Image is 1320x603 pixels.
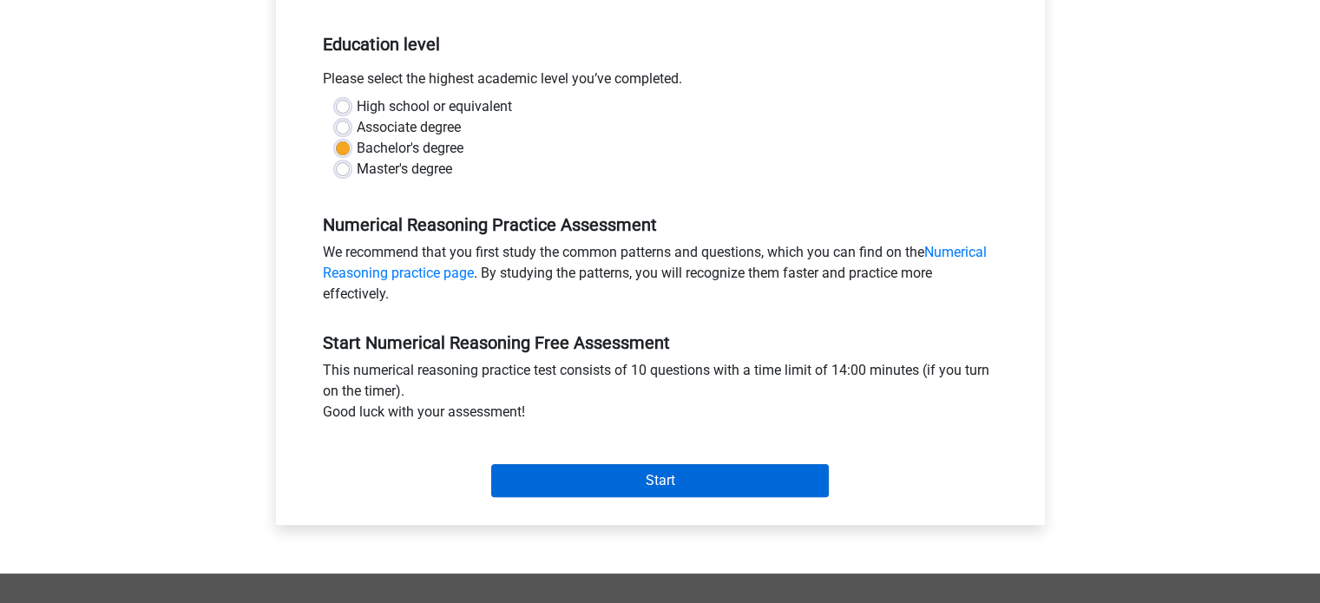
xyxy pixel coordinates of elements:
[323,214,998,235] h5: Numerical Reasoning Practice Assessment
[323,332,998,353] h5: Start Numerical Reasoning Free Assessment
[491,464,829,497] input: Start
[357,96,512,117] label: High school or equivalent
[310,360,1011,429] div: This numerical reasoning practice test consists of 10 questions with a time limit of 14:00 minute...
[357,117,461,138] label: Associate degree
[357,138,463,159] label: Bachelor's degree
[310,69,1011,96] div: Please select the highest academic level you’ve completed.
[323,27,998,62] h5: Education level
[310,242,1011,311] div: We recommend that you first study the common patterns and questions, which you can find on the . ...
[357,159,452,180] label: Master's degree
